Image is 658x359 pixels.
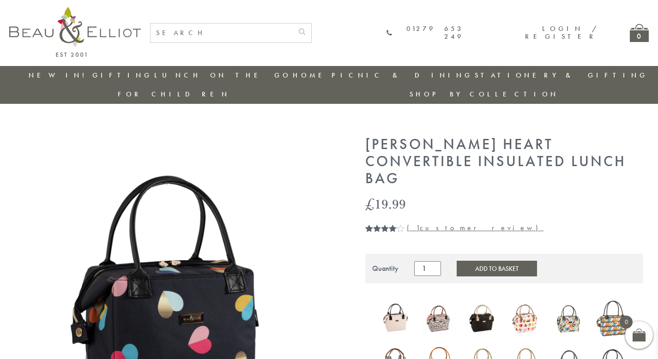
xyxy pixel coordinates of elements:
a: For Children [118,90,230,99]
a: Lunch On The Go [154,71,291,80]
a: Home [293,71,330,80]
a: New in! [29,71,91,80]
a: 0 [630,24,649,42]
div: Rated 4.00 out of 5 [365,224,405,232]
span: 1 [416,223,420,233]
a: Carnaby eclipse convertible lunch bag [595,297,629,342]
img: logo [9,7,141,57]
span: 1 [365,224,369,243]
input: Product quantity [414,261,441,276]
a: Gifting [92,71,152,80]
button: Add to Basket [457,261,537,276]
div: Quantity [372,264,398,273]
h1: [PERSON_NAME] Heart Convertible Insulated Lunch Bag [365,136,643,187]
a: (1customer review) [407,223,543,233]
img: Carnaby eclipse convertible lunch bag [595,297,629,341]
a: Shop by collection [410,90,559,99]
span: 0 [620,316,633,329]
span: Rated out of 5 based on customer rating [365,224,397,280]
a: Picnic & Dining [332,71,473,80]
bdi: 19.99 [365,194,406,213]
input: SEARCH [151,24,293,42]
span: £ [365,194,374,213]
a: 01279 653 249 [386,25,464,41]
a: Stationery & Gifting [475,71,648,80]
a: Login / Register [525,24,598,41]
